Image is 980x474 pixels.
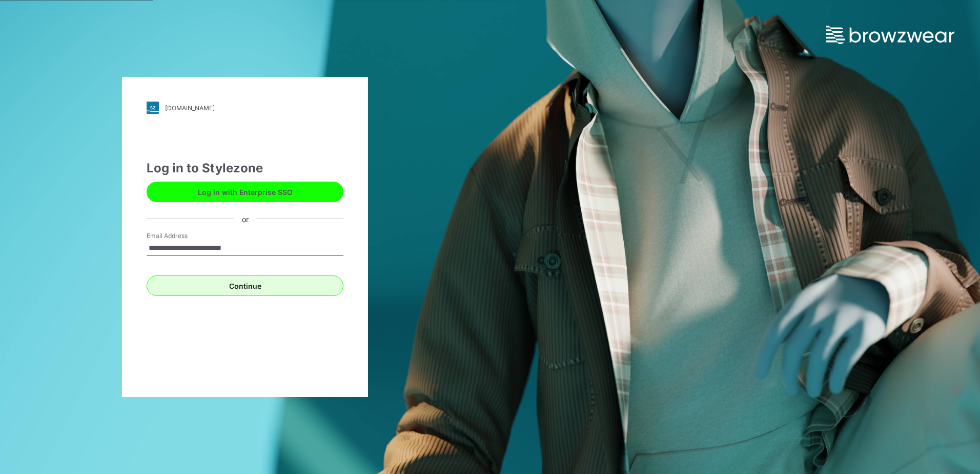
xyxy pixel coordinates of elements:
div: or [234,213,257,224]
a: [DOMAIN_NAME] [147,102,343,114]
img: browzwear-logo.73288ffb.svg [826,26,954,44]
div: Log in to Stylezone [147,159,343,177]
img: svg+xml;base64,PHN2ZyB3aWR0aD0iMjgiIGhlaWdodD0iMjgiIHZpZXdCb3g9IjAgMCAyOCAyOCIgZmlsbD0ibm9uZSIgeG... [147,102,159,114]
button: Continue [147,275,343,296]
div: [DOMAIN_NAME] [165,104,215,112]
button: Log in with Enterprise SSO [147,182,343,202]
label: Email Address [147,231,218,241]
